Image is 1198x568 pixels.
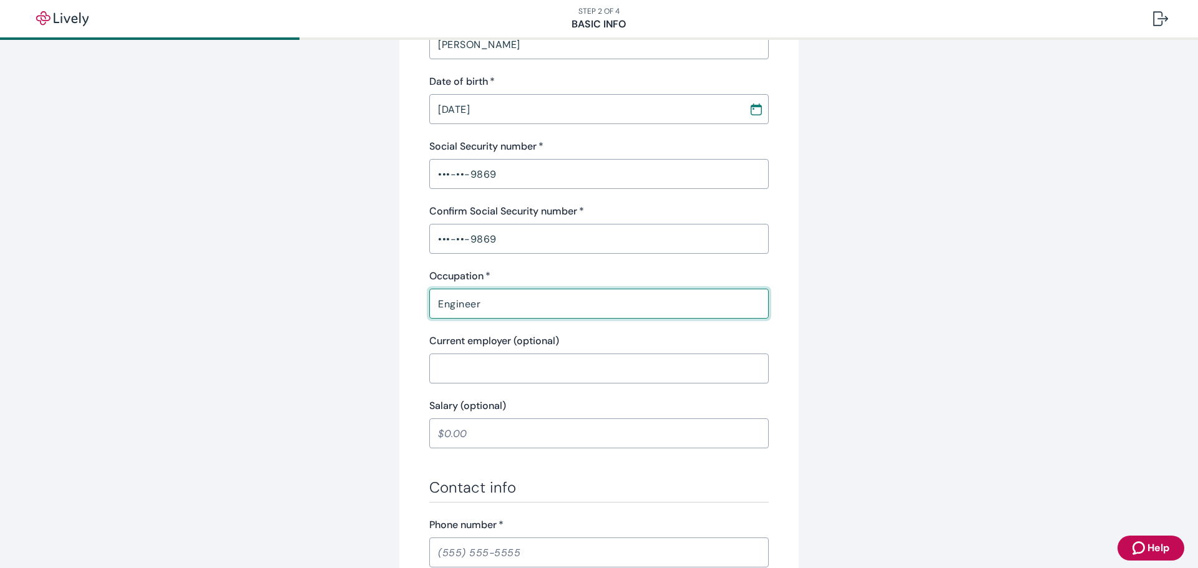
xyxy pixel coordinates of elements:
[429,421,769,446] input: $0.00
[745,98,767,120] button: Choose date, selected date is Nov 6, 1987
[429,226,769,251] input: ••• - •• - ••••
[429,517,504,532] label: Phone number
[1132,541,1147,556] svg: Zendesk support icon
[429,204,584,219] label: Confirm Social Security number
[429,540,769,565] input: (555) 555-5555
[1143,4,1178,34] button: Log out
[429,334,559,349] label: Current employer (optional)
[27,11,97,26] img: Lively
[429,97,740,122] input: MM / DD / YYYY
[429,139,543,154] label: Social Security number
[429,161,769,186] input: ••• - •• - ••••
[429,74,495,89] label: Date of birth
[750,103,762,115] svg: Calendar
[1147,541,1169,556] span: Help
[1118,536,1184,561] button: Zendesk support iconHelp
[429,398,506,413] label: Salary (optional)
[429,269,490,284] label: Occupation
[429,478,769,497] h3: Contact info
